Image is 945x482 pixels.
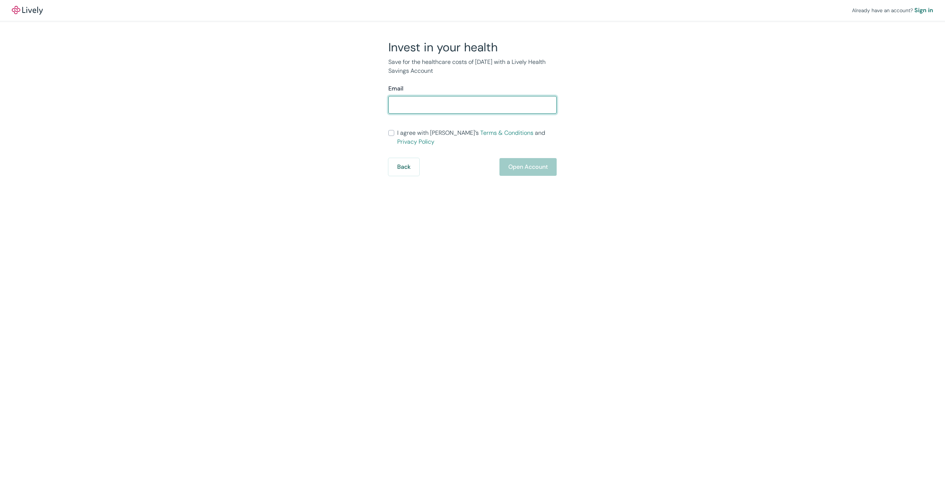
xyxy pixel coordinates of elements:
[397,138,434,146] a: Privacy Policy
[397,129,557,146] span: I agree with [PERSON_NAME]’s and
[852,6,933,15] div: Already have an account?
[388,84,403,93] label: Email
[12,6,43,15] img: Lively
[388,40,557,55] h2: Invest in your health
[388,158,419,176] button: Back
[480,129,533,137] a: Terms & Conditions
[388,58,557,75] p: Save for the healthcare costs of [DATE] with a Lively Health Savings Account
[914,6,933,15] a: Sign in
[12,6,43,15] a: LivelyLively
